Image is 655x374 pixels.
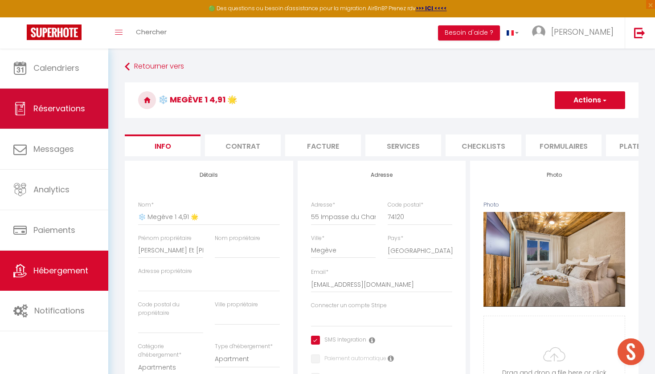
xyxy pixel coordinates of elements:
[33,62,79,73] span: Calendriers
[138,234,192,243] label: Prénom propriétaire
[138,267,192,276] label: Adresse propriétaire
[320,354,386,364] label: Paiement automatique
[138,342,203,359] label: Catégorie d'hébergement
[138,172,280,178] h4: Détails
[551,26,614,37] span: [PERSON_NAME]
[33,265,88,276] span: Hébergement
[125,82,639,118] h3: ❄️ Megève 1 4,91 🌟
[311,201,335,209] label: Adresse
[33,143,74,154] span: Messages
[215,342,273,351] label: Type d'hébergement
[365,134,441,156] li: Services
[33,184,70,195] span: Analytics
[416,4,447,12] a: >>> ICI <<<<
[215,301,258,309] label: Ville propriétaire
[555,91,625,109] button: Actions
[125,59,639,75] a: Retourner vers
[483,172,625,178] h4: Photo
[532,25,545,39] img: ...
[27,24,82,40] img: Super Booking
[526,134,602,156] li: Formulaires
[136,27,167,37] span: Chercher
[483,201,499,209] label: Photo
[33,224,75,236] span: Paiements
[215,234,260,243] label: Nom propriétaire
[311,301,387,310] label: Connecter un compte Stripe
[138,301,203,317] label: Code postal du propriétaire
[129,17,173,49] a: Chercher
[285,134,361,156] li: Facture
[438,25,500,41] button: Besoin d'aide ?
[388,234,403,243] label: Pays
[125,134,201,156] li: Info
[311,268,328,276] label: Email
[618,338,644,365] div: Ouvrir le chat
[446,134,521,156] li: Checklists
[525,17,625,49] a: ... [PERSON_NAME]
[311,234,324,243] label: Ville
[138,201,154,209] label: Nom
[388,201,423,209] label: Code postal
[311,172,453,178] h4: Adresse
[205,134,281,156] li: Contrat
[634,27,645,38] img: logout
[34,305,85,316] span: Notifications
[33,103,85,114] span: Réservations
